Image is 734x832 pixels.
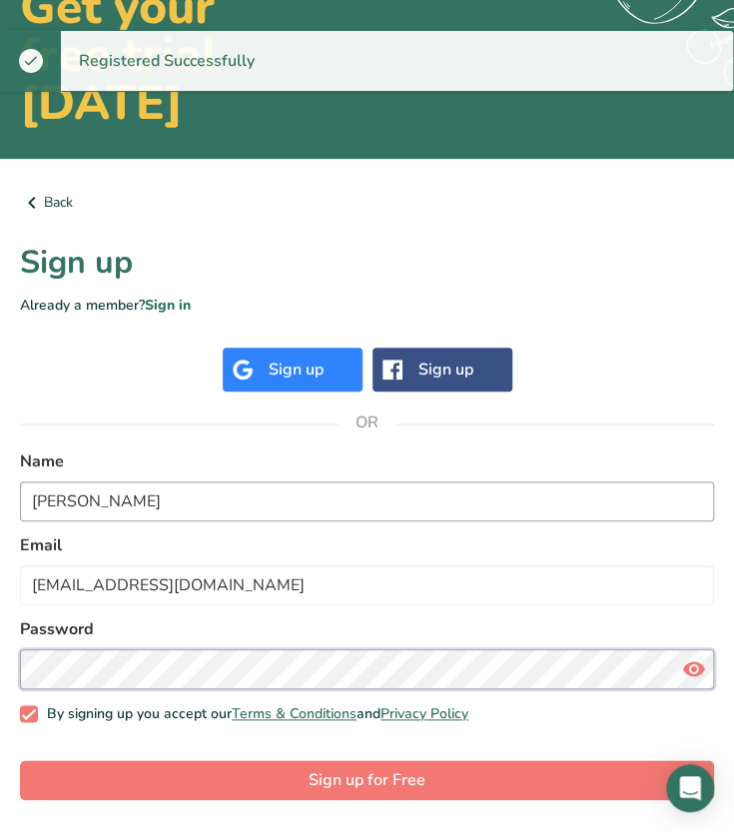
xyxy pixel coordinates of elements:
[145,296,191,315] a: Sign in
[20,191,714,215] a: Back
[20,481,714,521] input: John Doe
[20,565,714,605] input: email@example.com
[666,764,714,812] div: Open Intercom Messenger
[20,449,714,473] label: Name
[20,760,714,800] button: Sign up for Free
[232,704,357,723] a: Terms & Conditions
[20,295,714,316] p: Already a member?
[269,358,324,382] div: Sign up
[380,704,468,723] a: Privacy Policy
[20,617,714,641] label: Password
[418,358,473,382] div: Sign up
[61,31,273,91] div: Registered Successfully
[38,705,469,723] span: By signing up you accept our and
[20,239,714,287] h1: Sign up
[309,768,425,792] span: Sign up for Free
[20,533,714,557] label: Email
[338,393,397,452] span: OR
